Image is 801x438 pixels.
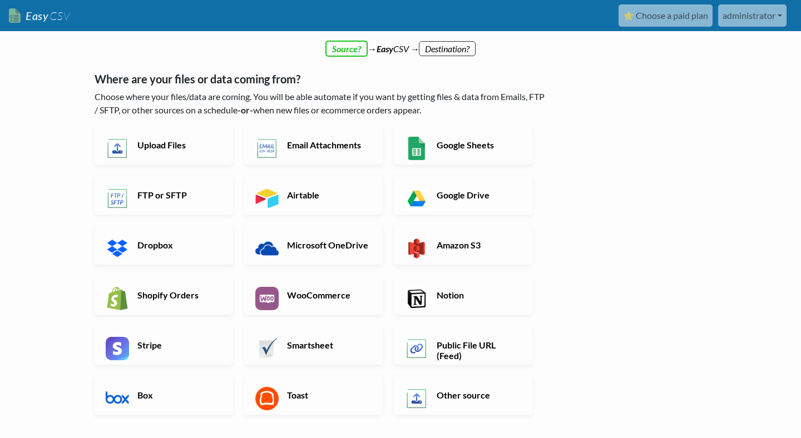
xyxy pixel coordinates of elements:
img: FTP or SFTP App & API [106,187,129,210]
a: Airtable [244,176,383,215]
img: WooCommerce App & API [255,287,279,310]
a: Email Attachments [244,126,383,165]
img: Email New CSV or XLSX File App & API [255,137,279,160]
h6: Toast [284,390,372,400]
img: Google Sheets App & API [405,137,428,160]
h6: Google Drive [434,190,521,200]
img: Google Drive App & API [405,187,428,210]
p: Choose where your files/data are coming. You will be able automate if you want by getting files &... [95,90,548,117]
h6: Amazon S3 [434,240,521,250]
a: Amazon S3 [394,226,532,265]
div: → CSV → [83,31,718,56]
a: Upload Files [95,126,233,165]
a: Stripe [95,326,233,365]
h6: Notion [434,290,521,300]
h6: Email Attachments [284,140,372,150]
h6: Microsoft OneDrive [284,240,372,250]
a: Smartsheet [244,326,383,365]
img: Stripe App & API [106,337,129,360]
img: Toast App & API [255,387,279,410]
h6: Upload Files [135,140,222,150]
img: Microsoft OneDrive App & API [255,237,279,260]
h6: Box [135,390,222,400]
img: Shopify App & API [106,287,129,310]
span: CSV [48,9,70,23]
a: EasyCSV [9,4,70,27]
a: Public File URL (Feed) [394,326,532,365]
h6: WooCommerce [284,290,372,300]
h6: Other source [434,390,521,400]
a: Microsoft OneDrive [244,226,383,265]
h5: Where are your files or data coming from? [95,72,548,86]
img: Notion App & API [405,287,428,310]
img: Dropbox App & API [106,237,129,260]
img: Public File URL App & API [405,337,428,360]
a: WooCommerce [244,276,383,315]
a: Google Drive [394,176,532,215]
h6: Smartsheet [284,340,372,350]
a: Other source [394,376,532,415]
h6: Airtable [284,190,372,200]
h6: Stripe [135,340,222,350]
img: Airtable App & API [255,187,279,210]
a: administrator [718,4,787,27]
img: Amazon S3 App & API [405,237,428,260]
a: Dropbox [95,226,233,265]
b: -or- [238,104,253,115]
img: Box App & API [106,387,129,410]
a: Shopify Orders [95,276,233,315]
img: Other Source App & API [405,387,428,410]
img: Smartsheet App & API [255,337,279,360]
a: ⭐ Choose a paid plan [619,4,713,27]
a: Toast [244,376,383,415]
a: Box [95,376,233,415]
h6: Shopify Orders [135,290,222,300]
a: Notion [394,276,532,315]
h6: Dropbox [135,240,222,250]
img: Upload Files App & API [106,137,129,160]
h6: Google Sheets [434,140,521,150]
h6: FTP or SFTP [135,190,222,200]
h6: Public File URL (Feed) [434,340,521,361]
a: FTP or SFTP [95,176,233,215]
a: Google Sheets [394,126,532,165]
